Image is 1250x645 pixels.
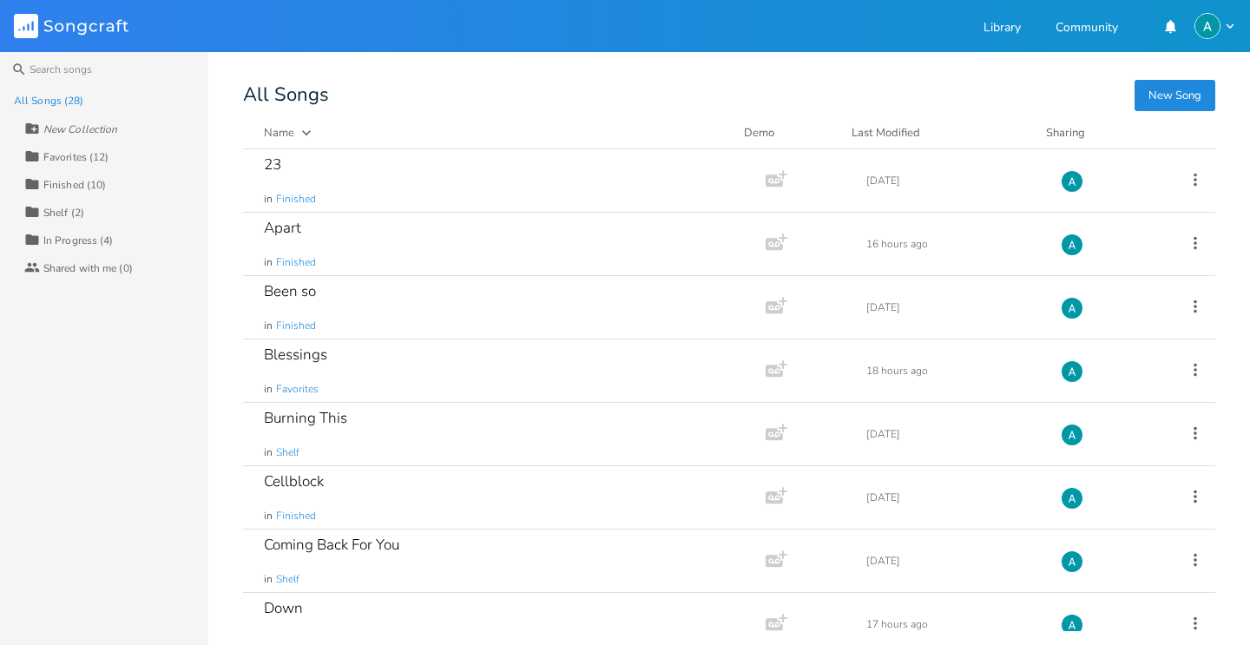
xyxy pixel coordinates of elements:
[264,411,347,425] div: Burning This
[1061,234,1083,256] img: Alex
[264,157,281,172] div: 23
[264,572,273,587] span: in
[43,235,114,246] div: In Progress (4)
[1061,170,1083,193] img: Alex
[264,537,399,552] div: Coming Back For You
[264,220,301,235] div: Apart
[1061,297,1083,319] img: Alex
[1061,424,1083,446] img: Alex
[1046,124,1150,142] div: Sharing
[264,284,316,299] div: Been so
[1056,22,1118,36] a: Community
[1061,360,1083,383] img: Alex
[43,180,106,190] div: Finished (10)
[264,445,273,460] span: in
[744,124,831,142] div: Demo
[276,572,299,587] span: Shelf
[264,124,723,142] button: Name
[264,382,273,397] span: in
[43,207,84,218] div: Shelf (2)
[866,492,1040,503] div: [DATE]
[984,22,1021,36] a: Library
[264,347,327,362] div: Blessings
[866,239,1040,249] div: 16 hours ago
[276,192,316,207] span: Finished
[866,429,1040,439] div: [DATE]
[866,175,1040,186] div: [DATE]
[1061,487,1083,510] img: Alex
[264,509,273,523] span: in
[276,509,316,523] span: Finished
[1061,550,1083,573] img: Alex
[1194,13,1220,39] img: Alex
[264,192,273,207] span: in
[264,474,324,489] div: Cellblock
[866,302,1040,313] div: [DATE]
[852,124,1025,142] button: Last Modified
[852,125,920,141] div: Last Modified
[276,382,319,397] span: Favorites
[866,619,1040,629] div: 17 hours ago
[264,319,273,333] span: in
[1061,614,1083,636] img: Alex
[276,445,299,460] span: Shelf
[264,125,294,141] div: Name
[866,556,1040,566] div: [DATE]
[14,95,83,106] div: All Songs (28)
[866,365,1040,376] div: 18 hours ago
[1135,80,1215,111] button: New Song
[264,601,303,615] div: Down
[243,87,1215,103] div: All Songs
[264,255,273,270] span: in
[43,263,133,273] div: Shared with me (0)
[43,152,109,162] div: Favorites (12)
[43,124,117,135] div: New Collection
[276,319,316,333] span: Finished
[276,255,316,270] span: Finished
